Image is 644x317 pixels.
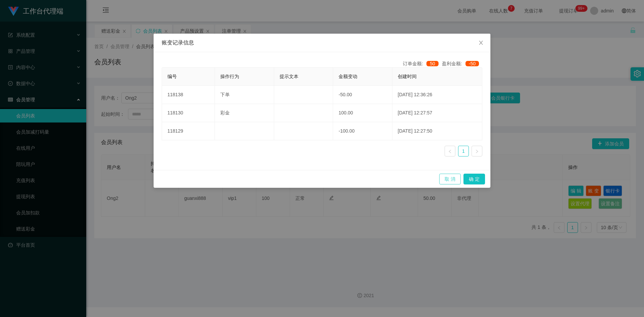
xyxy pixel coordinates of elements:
[392,122,482,140] td: [DATE] 12:27:50
[333,122,392,140] td: -100.00
[463,174,485,184] button: 确 定
[333,86,392,104] td: -50.00
[280,74,298,79] span: 提示文本
[475,149,479,153] i: 图标: right
[333,104,392,122] td: 100.00
[472,34,490,52] button: Close
[162,39,482,46] div: 账变记录信息
[458,146,469,156] a: 1
[439,174,461,184] button: 取 消
[403,60,442,67] div: 订单金额:
[472,146,482,156] li: 下一页
[478,40,484,45] i: 图标: close
[442,60,482,67] div: 盈利金额:
[339,74,357,79] span: 金额变动
[448,149,452,153] i: 图标: left
[162,104,215,122] td: 118130
[162,86,215,104] td: 118138
[465,61,479,66] span: -50
[215,86,274,104] td: 下单
[426,61,439,66] span: 50
[392,104,482,122] td: [DATE] 12:27:57
[167,74,177,79] span: 编号
[458,146,469,156] li: 1
[445,146,455,156] li: 上一页
[162,122,215,140] td: 118129
[392,86,482,104] td: [DATE] 12:36:26
[215,104,274,122] td: 彩金
[398,74,417,79] span: 创建时间
[220,74,239,79] span: 操作行为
